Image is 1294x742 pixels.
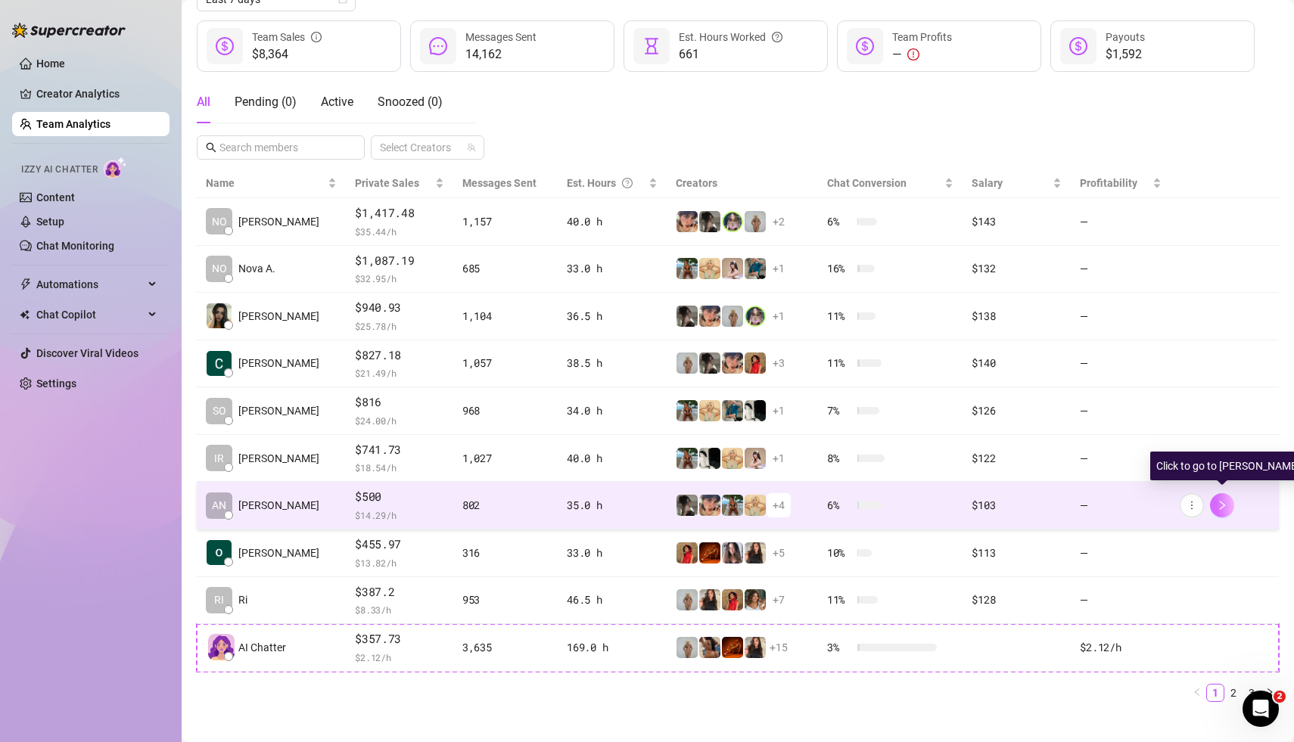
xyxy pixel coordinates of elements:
span: Messages Sent [462,177,537,189]
span: [PERSON_NAME] [238,450,319,467]
img: daiisyjane [677,306,698,327]
span: exclamation-circle [907,48,919,61]
img: Krish [207,540,232,565]
img: bonnierides [677,211,698,232]
img: Chat Copilot [20,309,30,320]
span: $ 2.12 /h [355,650,444,665]
img: Actually.Maria [699,400,720,421]
span: AI Chatter [238,639,286,656]
span: Private Sales [355,177,419,189]
span: + 1 [773,450,785,467]
img: Eavnc [722,400,743,421]
div: 953 [462,591,549,608]
span: info-circle [311,29,322,45]
span: hourglass [642,37,661,55]
div: 35.0 h [567,497,658,514]
img: Actually.Maria [699,258,720,279]
img: Libby [677,400,698,421]
img: Barbi [677,352,698,374]
div: $132 [972,260,1062,277]
img: bellatendresse [722,589,743,610]
span: + 15 [770,639,788,656]
span: Ri [238,591,247,608]
img: comicaltaco [745,400,766,421]
img: Cecil Capuchino [207,351,232,376]
span: $ 8.33 /h [355,602,444,617]
div: $140 [972,355,1062,371]
img: diandradelgado [699,589,720,610]
button: left [1188,684,1206,702]
img: Barbi [745,211,766,232]
input: Search members [219,139,344,156]
span: Team Profits [892,31,952,43]
div: $2.12 /h [1080,639,1162,656]
img: bonnierides [722,352,743,374]
span: question-circle [772,29,782,45]
span: $1,087.19 [355,252,444,270]
img: bellatendresse [677,542,698,563]
span: 2 [1274,691,1286,703]
td: — [1071,293,1171,340]
span: $1,417.48 [355,204,444,222]
div: $128 [972,591,1062,608]
li: 2 [1224,684,1243,702]
li: 3 [1243,684,1261,702]
span: + 5 [773,545,785,561]
span: $ 18.54 /h [355,460,444,475]
span: Nova A. [238,260,275,277]
span: Messages Sent [465,31,537,43]
span: Automations [36,272,144,296]
td: — [1071,340,1171,388]
span: + 1 [773,402,785,419]
div: $113 [972,545,1062,561]
span: [PERSON_NAME] [238,545,319,561]
span: dollar-circle [216,37,234,55]
img: izzy-ai-chatter-avatar-DDCN_rTZ.svg [208,634,235,660]
td: — [1071,482,1171,529]
span: $ 14.29 /h [355,508,444,523]
span: team [467,143,476,152]
img: diandradelgado [745,542,766,563]
span: 16 % [827,260,851,277]
a: Creator Analytics [36,82,157,106]
span: + 1 [773,260,785,277]
span: $ 13.82 /h [355,555,444,570]
div: $138 [972,308,1062,324]
span: right [1217,500,1227,511]
div: Est. Hours [567,175,645,191]
span: more [1187,500,1197,511]
div: 3,635 [462,639,549,656]
div: 40.0 h [567,213,658,230]
span: Name [206,175,325,191]
div: 33.0 h [567,545,658,561]
img: Actually.Maria [722,448,743,469]
span: $816 [355,393,444,411]
span: dollar-circle [1069,37,1087,55]
img: i_want_candy [745,589,766,610]
span: $357.73 [355,630,444,648]
span: 11 % [827,591,851,608]
li: Previous Page [1188,684,1206,702]
img: bellatendresse [745,352,766,374]
img: jadetv [722,211,743,232]
a: Discover Viral Videos [36,347,138,359]
div: 40.0 h [567,450,658,467]
div: 685 [462,260,549,277]
a: Setup [36,216,64,228]
img: daiisyjane [699,211,720,232]
span: NO [212,260,227,277]
img: AI Chatter [104,157,127,179]
img: Libby [677,258,698,279]
img: Libby [722,495,743,516]
a: Settings [36,377,76,390]
span: $741.73 [355,441,444,459]
div: 802 [462,497,549,514]
span: + 7 [773,591,785,608]
img: daiisyjane [677,495,698,516]
span: $1,592 [1106,45,1145,64]
span: $ 32.95 /h [355,271,444,286]
span: $500 [355,488,444,506]
span: $455.97 [355,536,444,554]
button: right [1261,684,1279,702]
span: [PERSON_NAME] [238,355,319,371]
